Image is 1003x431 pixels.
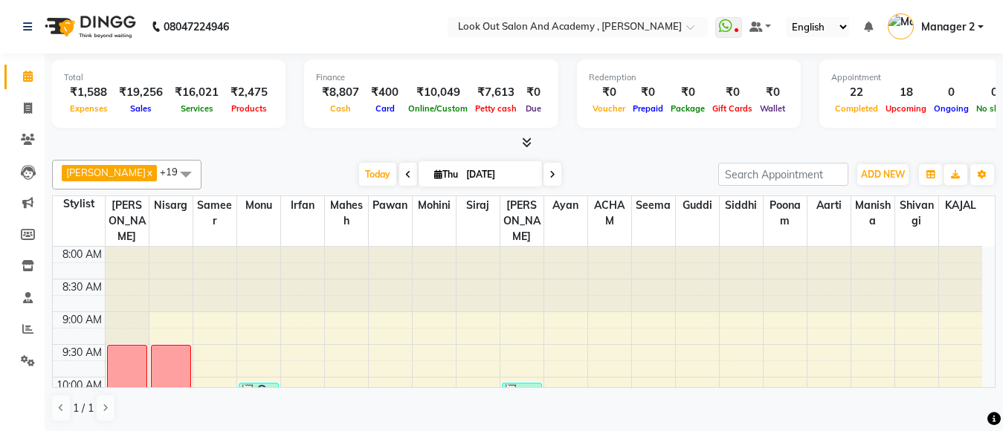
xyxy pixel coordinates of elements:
span: Ongoing [930,103,973,114]
input: 2025-09-04 [462,163,536,186]
span: Pawan [369,196,412,215]
span: [PERSON_NAME] [106,196,149,246]
div: 0 [930,84,973,101]
span: Card [372,103,399,114]
div: ₹400 [365,84,404,101]
span: Monu [237,196,280,215]
span: Cash [326,103,355,114]
span: Products [228,103,271,114]
span: Manager 2 [921,19,975,35]
span: Petty cash [471,103,520,114]
div: 10:00 AM [54,377,105,393]
span: Online/Custom [404,103,471,114]
span: Upcoming [882,103,930,114]
div: ₹8,807 [316,84,365,101]
span: Services [177,103,217,114]
div: 22 [831,84,882,101]
span: Expenses [66,103,112,114]
div: ₹1,588 [64,84,113,101]
span: Guddi [676,196,719,215]
div: ₹10,049 [404,84,471,101]
div: ₹0 [667,84,709,101]
div: 9:00 AM [59,312,105,328]
span: Prepaid [629,103,667,114]
div: 8:30 AM [59,279,105,295]
span: Due [522,103,545,114]
span: Sameer [193,196,236,230]
div: ₹19,256 [113,84,169,101]
img: logo [38,6,140,48]
button: ADD NEW [857,164,909,185]
span: ADD NEW [861,169,905,180]
div: ₹0 [520,84,546,101]
span: Wallet [756,103,789,114]
div: Finance [316,71,546,84]
div: 18 [882,84,930,101]
span: 1 / 1 [73,401,94,416]
span: Mahesh [325,196,368,230]
div: ₹0 [589,84,629,101]
span: Irfan [281,196,324,215]
div: ₹0 [629,84,667,101]
span: Sales [126,103,155,114]
span: [PERSON_NAME] [500,196,544,246]
span: Ayan [544,196,587,215]
span: Aarti [807,196,851,215]
div: ₹16,021 [169,84,225,101]
span: Completed [831,103,882,114]
span: Manisha [851,196,894,230]
span: ACHAM [588,196,631,230]
div: 9:30 AM [59,345,105,360]
div: 8:00 AM [59,247,105,262]
div: Redemption [589,71,789,84]
a: x [146,166,152,178]
span: KAJAL [939,196,983,215]
img: Manager 2 [888,13,914,39]
span: Mohini [413,196,456,215]
span: Siddhi [720,196,763,215]
span: [PERSON_NAME] [66,166,146,178]
span: Voucher [589,103,629,114]
span: Package [667,103,709,114]
span: Poonam [764,196,807,230]
span: Nisarg [149,196,193,215]
input: Search Appointment [718,163,848,186]
span: Seema [632,196,675,215]
div: ₹2,475 [225,84,274,101]
div: ₹0 [709,84,756,101]
div: Total [64,71,274,84]
div: TAPAN M [DATE], TK13, 10:05 AM-10:35 AM, Beard - Style Shave [503,383,542,414]
span: Gift Cards [709,103,756,114]
span: Siraj [457,196,500,215]
div: ₹7,613 [471,84,520,101]
div: Stylist [53,196,105,212]
b: 08047224946 [164,6,229,48]
span: Thu [430,169,462,180]
span: Shivangi [895,196,938,230]
div: HITEL MHETHA 59, TK12, 10:05 AM-10:35 AM, Biotop Wash & Blast Dry [239,383,279,414]
span: +19 [160,166,189,178]
span: Today [359,163,396,186]
div: ₹0 [756,84,789,101]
